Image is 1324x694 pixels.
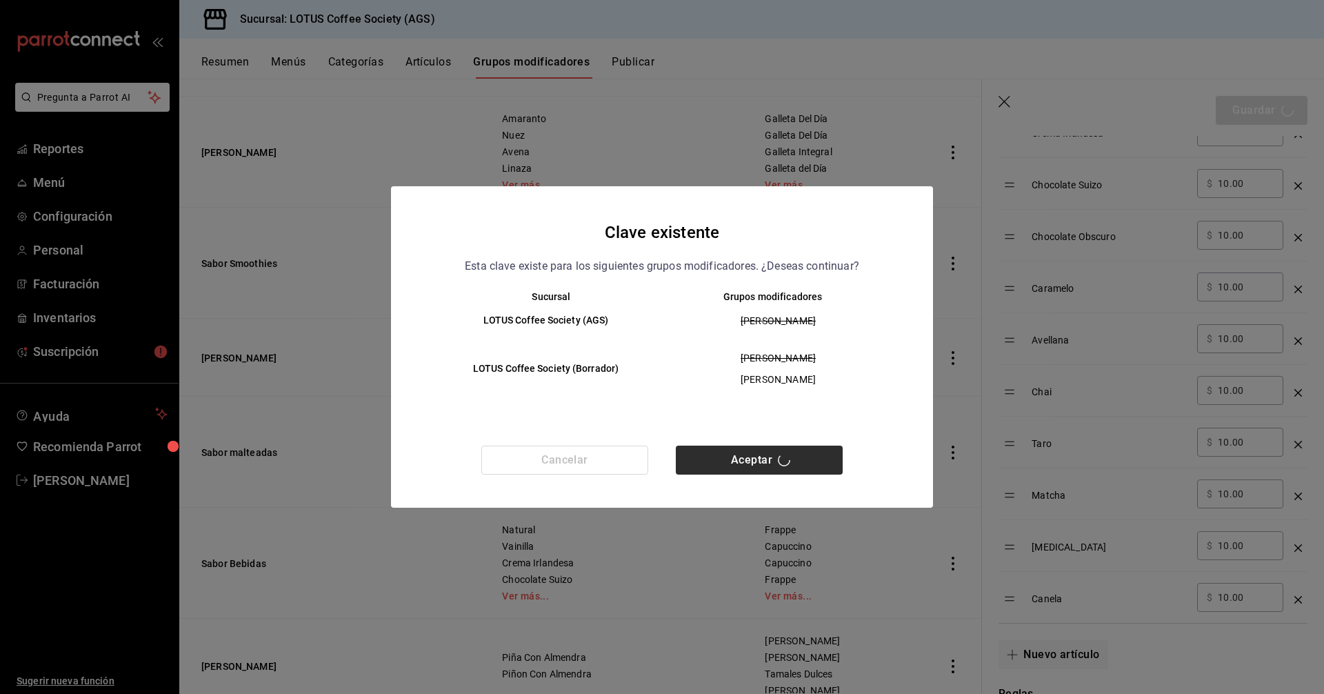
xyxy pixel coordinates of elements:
p: Esta clave existe para los siguientes grupos modificadores. ¿Deseas continuar? [465,257,859,275]
h6: LOTUS Coffee Society (AGS) [441,313,651,328]
span: [PERSON_NAME] [674,314,883,328]
h6: LOTUS Coffee Society (Borrador) [441,361,651,377]
th: Sucursal [419,291,662,302]
h4: Clave existente [605,219,719,246]
span: [PERSON_NAME] [674,351,883,365]
th: Grupos modificadores [662,291,905,302]
span: [PERSON_NAME] [674,373,883,386]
